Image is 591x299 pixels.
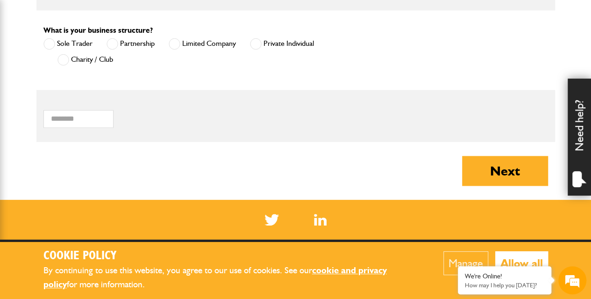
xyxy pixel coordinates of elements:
img: Linked In [314,214,327,226]
input: Enter your email address [12,114,171,135]
img: Twitter [264,214,279,226]
textarea: Type your message and hit 'Enter' [12,169,171,225]
em: Start Chat [127,232,170,245]
label: What is your business structure? [43,27,153,34]
button: Allow all [495,251,548,275]
h2: Cookie Policy [43,249,415,263]
input: Enter your phone number [12,142,171,162]
div: Chat with us now [49,52,157,65]
p: How may I help you today? [465,282,544,289]
button: Manage [443,251,488,275]
label: Limited Company [169,38,236,50]
div: We're Online! [465,272,544,280]
label: Sole Trader [43,38,93,50]
a: cookie and privacy policy [43,265,387,290]
input: Enter your last name [12,87,171,107]
label: Charity / Club [57,54,113,66]
div: Need help? [568,79,591,196]
label: Partnership [107,38,155,50]
a: LinkedIn [314,214,327,226]
div: Minimize live chat window [153,5,176,27]
p: By continuing to use this website, you agree to our use of cookies. See our for more information. [43,263,415,292]
button: Next [462,156,548,186]
label: Private Individual [250,38,314,50]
